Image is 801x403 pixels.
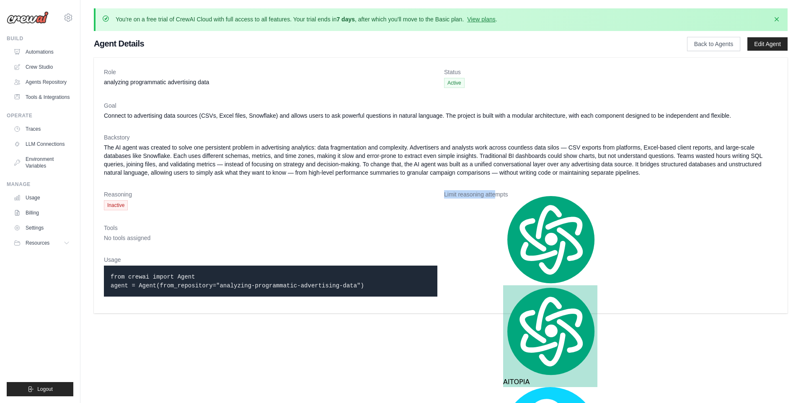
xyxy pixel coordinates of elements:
[94,38,660,49] h1: Agent Details
[104,101,778,110] dt: Goal
[10,236,73,250] button: Resources
[116,15,497,23] p: You're on a free trial of CrewAI Cloud with full access to all features. Your trial ends in , aft...
[7,112,73,119] div: Operate
[104,190,437,199] dt: Reasoning
[7,382,73,396] button: Logout
[104,224,778,232] dt: Tools
[111,274,364,289] code: from crewai import Agent agent = Agent(from_repository="analyzing-programmatic-advertising-data")
[444,68,778,76] dt: Status
[10,122,73,136] a: Traces
[10,137,73,151] a: LLM Connections
[26,240,49,246] span: Resources
[104,235,150,241] span: No tools assigned
[104,143,778,177] dd: The AI agent was created to solve one persistent problem in advertising analytics: data fragmenta...
[7,35,73,42] div: Build
[467,16,495,23] a: View plans
[444,190,778,199] dt: Limit reasoning attempts
[687,37,740,51] a: Back to Agents
[10,206,73,220] a: Billing
[336,16,355,23] strong: 7 days
[747,37,788,51] a: Edit Agent
[10,90,73,104] a: Tools & Integrations
[10,191,73,204] a: Usage
[10,75,73,89] a: Agents Repository
[10,221,73,235] a: Settings
[10,152,73,173] a: Environment Variables
[7,181,73,188] div: Manage
[104,78,437,86] dd: analyzing programmatic advertising data
[104,256,437,264] dt: Usage
[104,200,128,210] span: Inactive
[10,45,73,59] a: Automations
[7,11,49,24] img: Logo
[10,60,73,74] a: Crew Studio
[37,386,53,393] span: Logout
[503,285,597,387] div: AITOPIA
[104,111,778,120] dd: Connect to advertising data sources (CSVs, Excel files, Snowflake) and allows users to ask powerf...
[444,78,465,88] span: Active
[104,133,778,142] dt: Backstory
[104,68,437,76] dt: Role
